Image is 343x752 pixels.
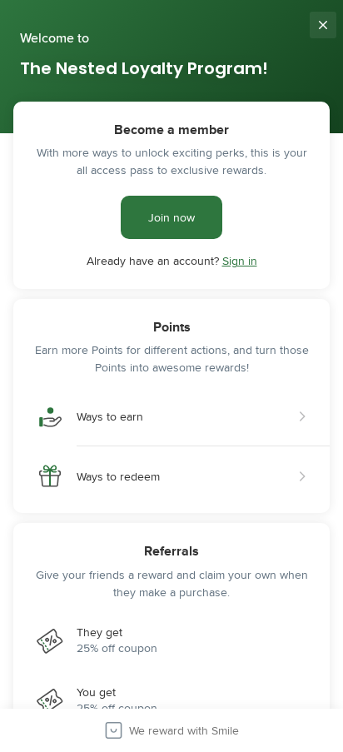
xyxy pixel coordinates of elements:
button: Show ways to redeem [23,453,320,500]
button: Close [310,12,336,38]
a: Join now [121,196,222,239]
div: We reward with Smile [129,722,239,740]
div: They get [77,625,157,640]
div: Become a member [23,115,320,137]
div: Points [23,312,320,335]
button: Show ways to earn [23,393,320,440]
a: Sign in [222,252,257,269]
div: The Nested Loyalty Program! [20,52,323,85]
div: Already have an account? [23,252,320,269]
div: Give your friends a reward and claim your own when they make a purchase. [23,566,320,601]
div: Ways to earn [77,410,143,424]
div: Ways to redeem [77,470,160,484]
div: You get [77,685,157,700]
div: Referrals [23,536,320,559]
div: 25% off coupon [77,700,157,717]
div: With more ways to unlock exciting perks, this is your all access pass to exclusive rewards. [23,144,320,179]
div: 25% off coupon [77,640,157,657]
div: Earn more Points for different actions, and turn those Points into awesome rewards! [23,341,320,376]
